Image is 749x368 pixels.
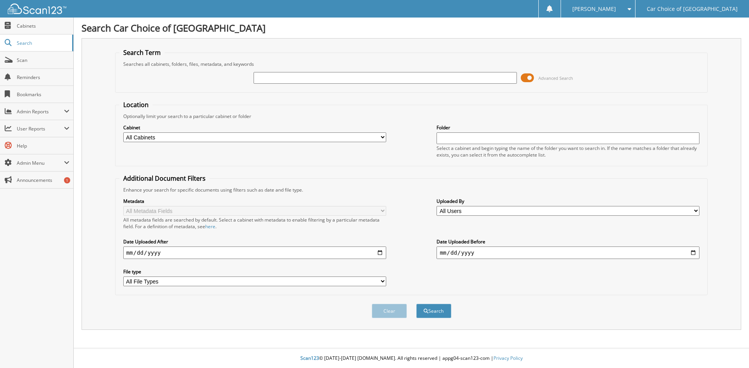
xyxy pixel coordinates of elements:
span: Help [17,143,69,149]
legend: Location [119,100,153,109]
div: Optionally limit your search to a particular cabinet or folder [119,113,704,120]
span: Search [17,40,68,46]
input: start [123,247,386,259]
span: Car Choice of [GEOGRAPHIC_DATA] [647,7,738,11]
button: Clear [372,304,407,318]
div: 1 [64,177,70,183]
span: Scan123 [300,355,319,361]
button: Search [416,304,451,318]
a: here [205,223,215,230]
span: Reminders [17,74,69,81]
span: Cabinets [17,23,69,29]
label: Metadata [123,198,386,204]
iframe: Chat Widget [710,331,749,368]
label: Date Uploaded Before [437,238,699,245]
label: Date Uploaded After [123,238,386,245]
span: Advanced Search [538,75,573,81]
span: User Reports [17,125,64,132]
a: Privacy Policy [493,355,523,361]
span: Admin Reports [17,108,64,115]
label: File type [123,268,386,275]
input: end [437,247,699,259]
span: Admin Menu [17,160,64,166]
label: Uploaded By [437,198,699,204]
span: [PERSON_NAME] [572,7,616,11]
label: Folder [437,124,699,131]
label: Cabinet [123,124,386,131]
span: Scan [17,57,69,63]
img: scan123-logo-white.svg [8,4,66,14]
legend: Search Term [119,48,165,57]
h1: Search Car Choice of [GEOGRAPHIC_DATA] [82,21,741,34]
span: Bookmarks [17,91,69,98]
legend: Additional Document Filters [119,174,209,183]
div: Searches all cabinets, folders, files, metadata, and keywords [119,61,704,67]
div: © [DATE]-[DATE] [DOMAIN_NAME]. All rights reserved | appg04-scan123-com | [74,349,749,368]
div: All metadata fields are searched by default. Select a cabinet with metadata to enable filtering b... [123,217,386,230]
div: Select a cabinet and begin typing the name of the folder you want to search in. If the name match... [437,145,699,158]
span: Announcements [17,177,69,183]
div: Enhance your search for specific documents using filters such as date and file type. [119,187,704,193]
